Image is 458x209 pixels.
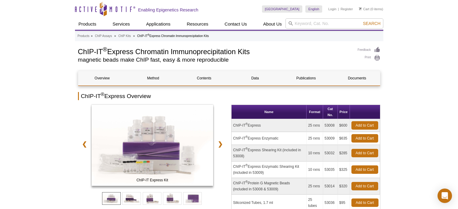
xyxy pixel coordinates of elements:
td: 25 rxns [307,132,323,145]
a: ChIP Assays [95,33,112,39]
th: Price [338,105,350,119]
div: Open Intercom Messenger [438,189,452,203]
h2: ChIP-IT Express Overview [78,92,380,100]
li: » [114,34,116,38]
td: ChIP-IT Protein G Magnetic Beads (included in 53008 & 53009) [232,178,307,195]
a: ChIP Kits [118,33,131,39]
a: Resources [183,18,212,30]
td: 53014 [323,178,338,195]
a: Add to Cart [351,165,378,174]
td: 53008 [323,119,338,132]
a: Documents [333,71,381,85]
h2: Enabling Epigenetics Research [138,7,198,13]
td: 53009 [323,132,338,145]
a: Method [129,71,177,85]
img: ChIP-IT Express Kit [92,105,213,186]
td: $285 [338,145,350,161]
a: ❮ [78,137,91,151]
a: Add to Cart [351,182,378,190]
sup: ® [245,122,248,126]
a: Contents [180,71,228,85]
a: Contact Us [221,18,251,30]
td: 53032 [323,145,338,161]
a: ❯ [214,137,227,151]
a: Products [78,33,89,39]
img: Your Cart [359,7,362,10]
td: ChIP-IT Express Enzymatic Shearing Kit (included in 53009) [232,161,307,178]
td: ChIP-IT Express Enzymatic [232,132,307,145]
sup: ® [245,135,248,139]
td: 25 rxns [307,178,323,195]
td: 25 rxns [307,119,323,132]
sup: ® [101,92,104,97]
td: 10 rxns [307,161,323,178]
a: Feedback [358,47,380,53]
li: | [338,5,339,13]
a: About Us [260,18,285,30]
sup: ® [148,33,149,36]
li: (0 items) [359,5,383,13]
input: Keyword, Cat. No. [285,18,383,29]
a: Add to Cart [351,198,379,207]
span: Search [363,21,380,26]
a: ChIP-IT Express Kit [92,105,213,188]
span: ChIP-IT Express Kit [93,177,212,183]
td: ChIP-IT Express [232,119,307,132]
a: Register [341,7,353,11]
th: Name [232,105,307,119]
td: $600 [338,119,350,132]
a: Applications [142,18,174,30]
a: [GEOGRAPHIC_DATA] [262,5,303,13]
sup: ® [245,147,248,150]
td: $320 [338,178,350,195]
td: 53035 [323,161,338,178]
a: Add to Cart [351,149,378,157]
h2: magnetic beads make ChIP fast, easy & more reproducible [78,57,352,63]
td: 10 rxns [307,145,323,161]
a: Overview [78,71,126,85]
td: ChIP-IT Express Shearing Kit (included in 53008) [232,145,307,161]
th: Format [307,105,323,119]
a: Data [231,71,279,85]
th: Cat No. [323,105,338,119]
li: » [91,34,93,38]
li: » [133,34,135,38]
td: $635 [338,132,350,145]
sup: ® [245,180,248,183]
td: $325 [338,161,350,178]
a: Services [109,18,134,30]
h1: ChIP-IT Express Chromatin Immunoprecipitation Kits [78,47,352,56]
a: English [305,5,322,13]
a: Login [328,7,336,11]
sup: ® [245,164,248,167]
li: ChIP-IT Express Chromatin Immunoprecipitation Kits [137,34,209,38]
a: Publications [282,71,330,85]
a: Add to Cart [351,121,378,130]
button: Search [361,21,382,26]
sup: ® [103,46,107,53]
a: Print [358,55,380,61]
a: Cart [359,7,369,11]
a: Add to Cart [351,134,378,143]
a: Products [75,18,100,30]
